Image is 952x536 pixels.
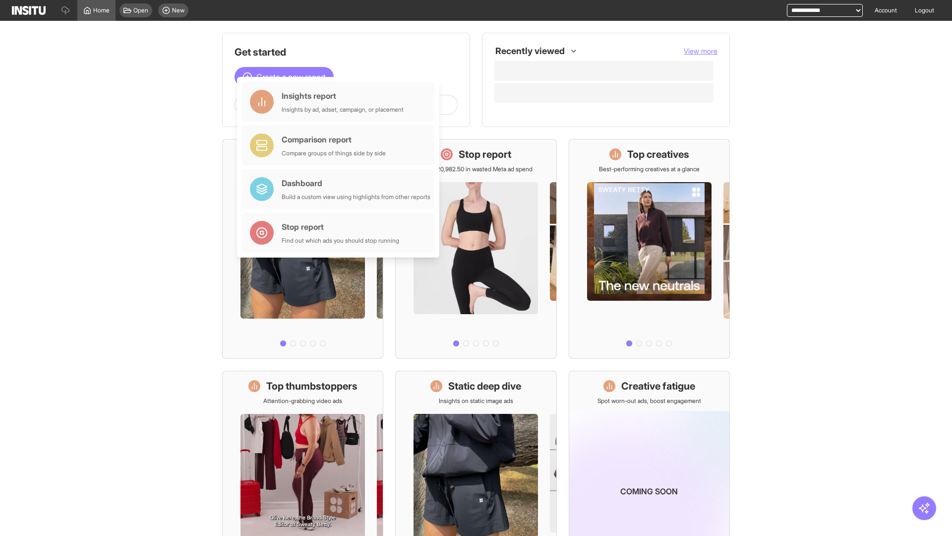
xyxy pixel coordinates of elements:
[282,177,430,189] div: Dashboard
[419,165,533,173] p: Save £20,982.50 in wasted Meta ad spend
[235,67,334,87] button: Create a new report
[172,6,184,14] span: New
[684,46,717,56] button: View more
[282,237,399,245] div: Find out which ads you should stop running
[266,379,357,393] h1: Top thumbstoppers
[256,71,326,83] span: Create a new report
[569,139,730,359] a: Top creativesBest-performing creatives at a glance
[12,6,46,15] img: Logo
[448,379,521,393] h1: Static deep dive
[235,45,458,59] h1: Get started
[93,6,110,14] span: Home
[222,139,383,359] a: What's live nowSee all active ads instantly
[133,6,148,14] span: Open
[282,221,399,233] div: Stop report
[439,397,513,405] p: Insights on static image ads
[282,90,404,102] div: Insights report
[599,165,700,173] p: Best-performing creatives at a glance
[282,106,404,114] div: Insights by ad, adset, campaign, or placement
[395,139,556,359] a: Stop reportSave £20,982.50 in wasted Meta ad spend
[627,147,689,161] h1: Top creatives
[282,193,430,201] div: Build a custom view using highlights from other reports
[684,47,717,55] span: View more
[263,397,342,405] p: Attention-grabbing video ads
[282,134,386,145] div: Comparison report
[459,147,511,161] h1: Stop report
[282,149,386,157] div: Compare groups of things side by side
